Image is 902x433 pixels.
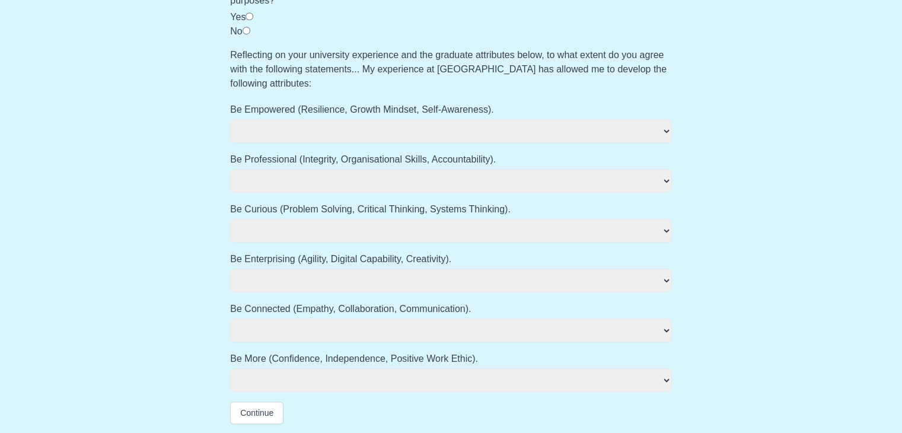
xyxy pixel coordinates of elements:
label: Be Enterprising (Agility, Digital Capability, Creativity). [230,252,672,266]
label: Reflecting on your university experience and the graduate attributes below, to what extent do you... [230,48,672,91]
label: Be Connected (Empathy, Collaboration, Communication). [230,302,672,316]
label: Yes [230,12,246,22]
button: Continue [230,402,283,424]
label: Be More (Confidence, Independence, Positive Work Ethic). [230,352,672,366]
label: No [230,26,242,36]
label: Be Curious (Problem Solving, Critical Thinking, Systems Thinking). [230,202,672,216]
label: Be Professional (Integrity, Organisational Skills, Accountability). [230,152,672,167]
label: Be Empowered (Resilience, Growth Mindset, Self-Awareness). [230,103,672,117]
